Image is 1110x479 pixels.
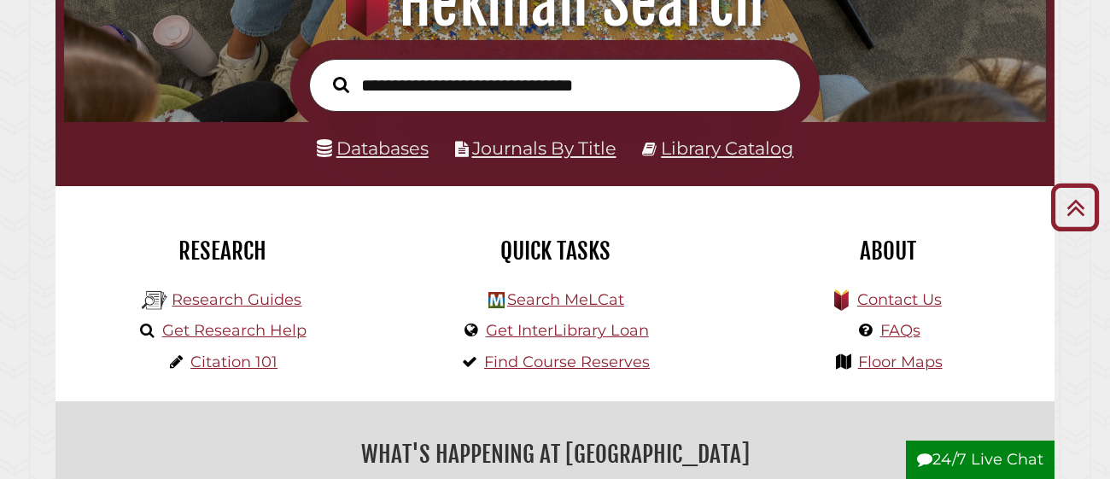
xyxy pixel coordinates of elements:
[68,237,376,266] h2: Research
[858,353,943,371] a: Floor Maps
[324,72,358,97] button: Search
[172,290,301,309] a: Research Guides
[472,137,616,159] a: Journals By Title
[142,288,167,313] img: Hekman Library Logo
[401,237,709,266] h2: Quick Tasks
[507,290,624,309] a: Search MeLCat
[880,321,920,340] a: FAQs
[333,76,349,94] i: Search
[734,237,1042,266] h2: About
[68,435,1042,474] h2: What's Happening at [GEOGRAPHIC_DATA]
[857,290,942,309] a: Contact Us
[190,353,277,371] a: Citation 101
[1044,193,1106,221] a: Back to Top
[488,292,505,308] img: Hekman Library Logo
[317,137,429,159] a: Databases
[486,321,649,340] a: Get InterLibrary Loan
[484,353,650,371] a: Find Course Reserves
[661,137,793,159] a: Library Catalog
[162,321,307,340] a: Get Research Help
